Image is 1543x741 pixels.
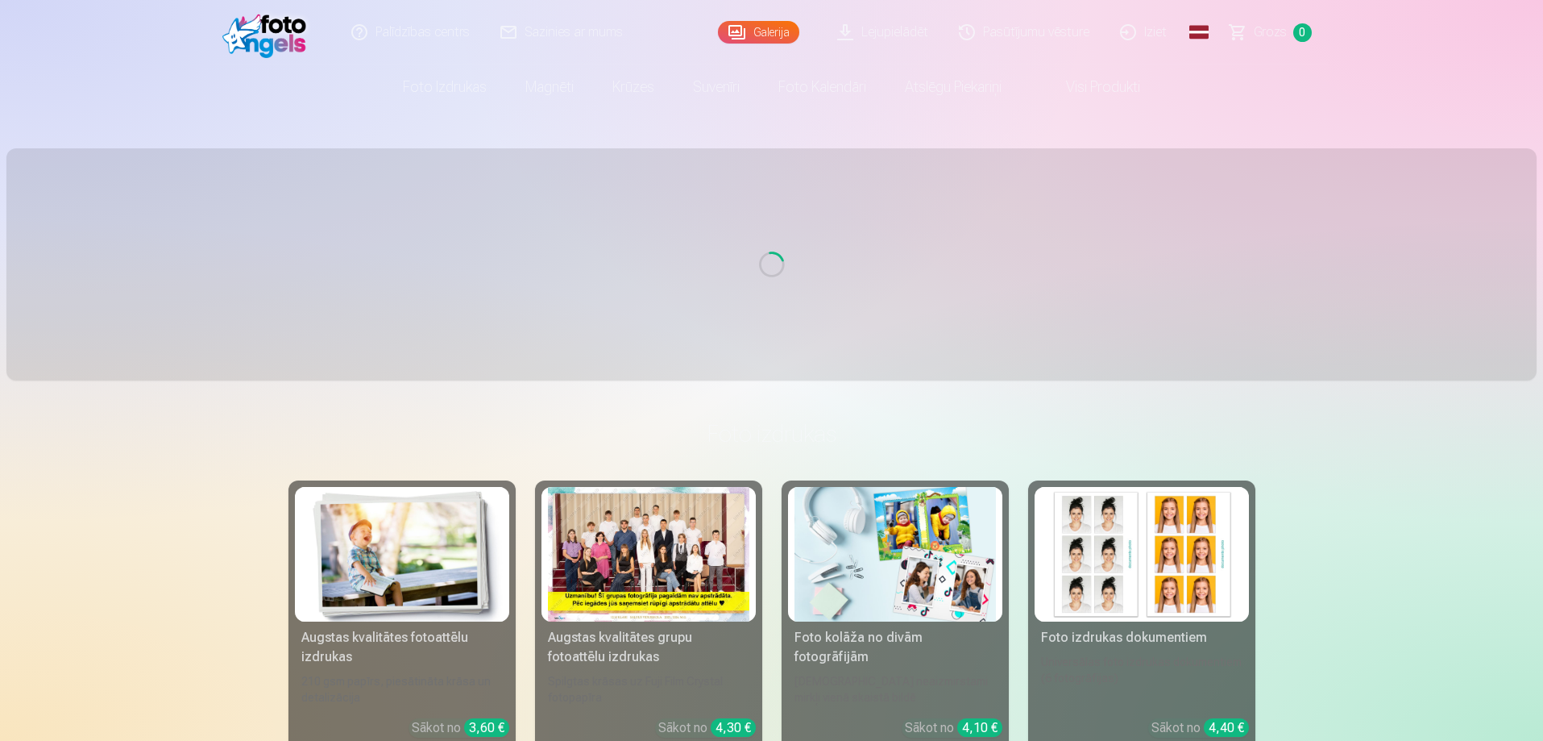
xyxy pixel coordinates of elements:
[464,718,509,737] div: 3,60 €
[718,21,799,44] a: Galerija
[301,419,1242,448] h3: Foto izdrukas
[222,6,315,58] img: /fa1
[1035,654,1249,706] div: Universālas foto izdrukas dokumentiem (6 fotogrāfijas)
[593,65,674,110] a: Krūzes
[1021,65,1159,110] a: Visi produkti
[301,487,503,622] img: Augstas kvalitātes fotoattēlu izdrukas
[1293,23,1312,42] span: 0
[541,628,756,667] div: Augstas kvalitātes grupu fotoattēlu izdrukas
[1254,23,1287,42] span: Grozs
[506,65,593,110] a: Magnēti
[957,718,1002,737] div: 4,10 €
[886,65,1021,110] a: Atslēgu piekariņi
[1035,628,1249,647] div: Foto izdrukas dokumentiem
[905,718,1002,738] div: Sākot no
[658,718,756,738] div: Sākot no
[541,673,756,706] div: Spilgtas krāsas uz Fuji Film Crystal fotopapīra
[295,628,509,667] div: Augstas kvalitātes fotoattēlu izdrukas
[1151,718,1249,738] div: Sākot no
[788,628,1002,667] div: Foto kolāža no divām fotogrāfijām
[1041,487,1242,622] img: Foto izdrukas dokumentiem
[788,673,1002,706] div: [DEMOGRAPHIC_DATA] neaizmirstami mirkļi vienā skaistā bildē
[759,65,886,110] a: Foto kalendāri
[384,65,506,110] a: Foto izdrukas
[711,718,756,737] div: 4,30 €
[794,487,996,622] img: Foto kolāža no divām fotogrāfijām
[295,673,509,706] div: 210 gsm papīrs, piesātināta krāsa un detalizācija
[412,718,509,738] div: Sākot no
[674,65,759,110] a: Suvenīri
[1204,718,1249,737] div: 4,40 €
